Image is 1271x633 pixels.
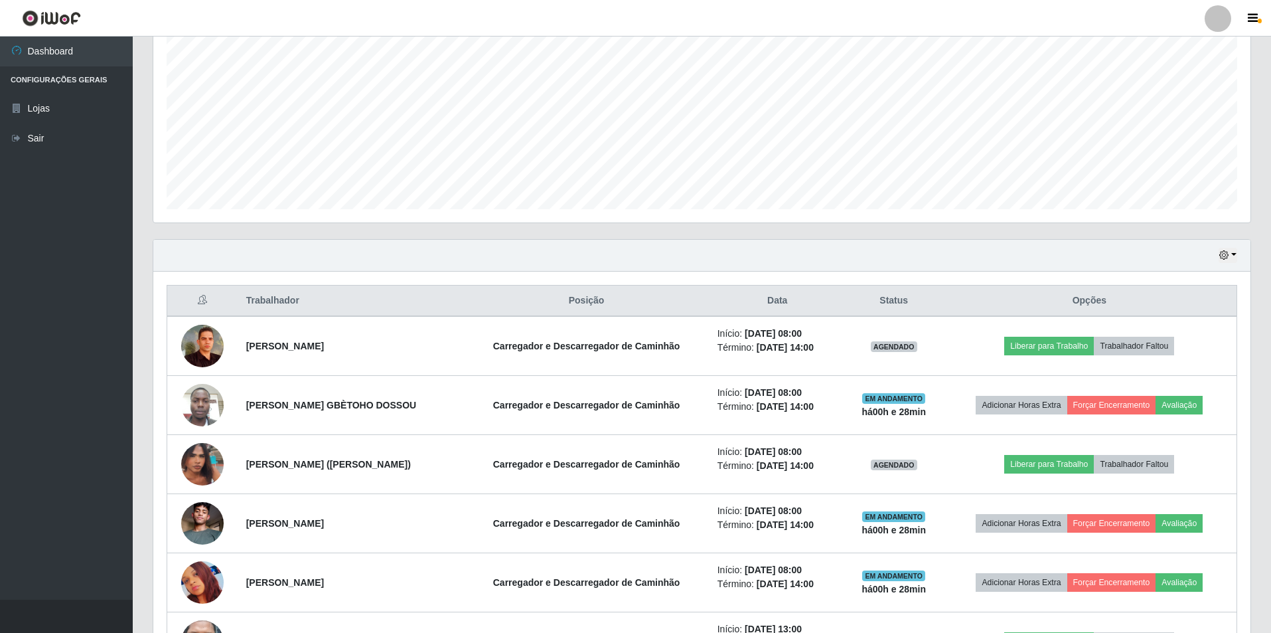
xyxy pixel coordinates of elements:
[493,459,680,470] strong: Carregador e Descarregador de Caminhão
[717,327,838,341] li: Início:
[463,286,709,317] th: Posição
[1004,455,1094,474] button: Liberar para Trabalho
[861,525,926,535] strong: há 00 h e 28 min
[745,328,802,339] time: [DATE] 08:00
[757,519,814,530] time: [DATE] 14:00
[1094,455,1174,474] button: Trabalhador Faltou
[1156,396,1203,414] button: Avaliação
[717,518,838,532] li: Término:
[757,579,814,589] time: [DATE] 14:00
[871,460,917,470] span: AGENDADO
[717,577,838,591] li: Término:
[1004,337,1094,355] button: Liberar para Trabalho
[871,341,917,352] span: AGENDADO
[717,445,838,459] li: Início:
[745,446,802,457] time: [DATE] 08:00
[976,573,1067,592] button: Adicionar Horas Extra
[757,460,814,471] time: [DATE] 14:00
[745,565,802,575] time: [DATE] 08:00
[846,286,942,317] th: Status
[757,342,814,353] time: [DATE] 14:00
[246,577,324,588] strong: [PERSON_NAME]
[1156,514,1203,533] button: Avaliação
[717,386,838,400] li: Início:
[745,387,802,398] time: [DATE] 08:00
[1067,573,1156,592] button: Forçar Encerramento
[493,400,680,410] strong: Carregador e Descarregador de Caminhão
[181,561,224,604] img: 1756600974118.jpeg
[1067,396,1156,414] button: Forçar Encerramento
[976,396,1067,414] button: Adicionar Horas Extra
[493,341,680,351] strong: Carregador e Descarregador de Caminhão
[717,563,838,577] li: Início:
[710,286,846,317] th: Data
[861,407,926,417] strong: há 00 h e 28 min
[181,486,224,561] img: 1756680642155.jpeg
[1156,573,1203,592] button: Avaliação
[862,571,925,581] span: EM ANDAMENTO
[976,514,1067,533] button: Adicionar Horas Extra
[246,400,416,410] strong: [PERSON_NAME] GBÈTOHO DOSSOU
[942,286,1237,317] th: Opções
[238,286,464,317] th: Trabalhador
[1067,514,1156,533] button: Forçar Encerramento
[181,429,224,499] img: 1755969179481.jpeg
[717,504,838,518] li: Início:
[745,505,802,516] time: [DATE] 08:00
[862,511,925,522] span: EM ANDAMENTO
[717,459,838,473] li: Término:
[22,10,81,27] img: CoreUI Logo
[493,577,680,588] strong: Carregador e Descarregador de Caminhão
[181,377,224,433] img: 1747661300950.jpeg
[717,341,838,355] li: Término:
[246,341,324,351] strong: [PERSON_NAME]
[1094,337,1174,355] button: Trabalhador Faltou
[181,325,224,367] img: 1744037163633.jpeg
[246,518,324,529] strong: [PERSON_NAME]
[717,400,838,414] li: Término:
[246,459,411,470] strong: [PERSON_NAME] ([PERSON_NAME])
[493,518,680,529] strong: Carregador e Descarregador de Caminhão
[757,401,814,412] time: [DATE] 14:00
[861,584,926,594] strong: há 00 h e 28 min
[862,393,925,404] span: EM ANDAMENTO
